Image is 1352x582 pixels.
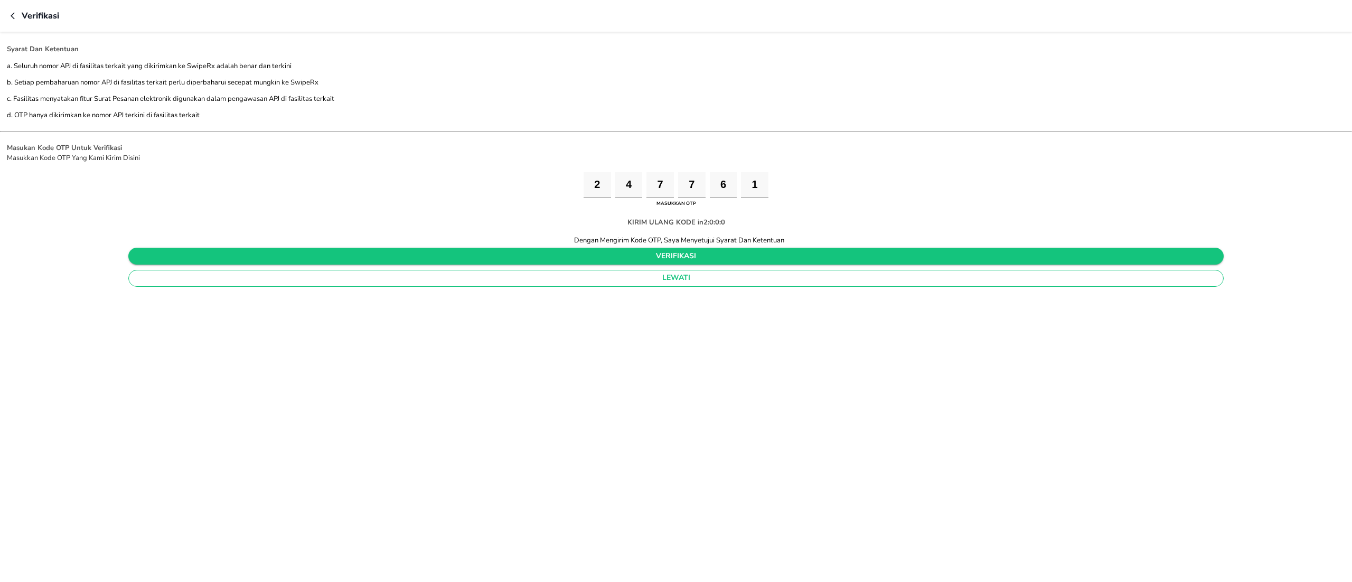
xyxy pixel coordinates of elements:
span: lewati [137,271,1215,285]
div: MASUKKAN OTP [654,198,699,210]
div: KIRIM ULANG KODE in2:0:0:0 [619,209,734,236]
input: Please enter OTP character 4 [678,172,706,198]
p: Verifikasi [22,10,59,22]
input: Please enter OTP character 6 [741,172,768,198]
button: verifikasi [128,248,1224,265]
span: verifikasi [137,250,1215,263]
input: Please enter OTP character 1 [584,172,611,198]
div: Dengan Mengirim Kode OTP, Saya Menyetujui Syarat Dan Ketentuan [568,236,785,245]
input: Please enter OTP character 3 [646,172,674,198]
input: Please enter OTP character 5 [710,172,737,198]
input: Please enter OTP character 2 [615,172,643,198]
button: lewati [128,270,1224,287]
